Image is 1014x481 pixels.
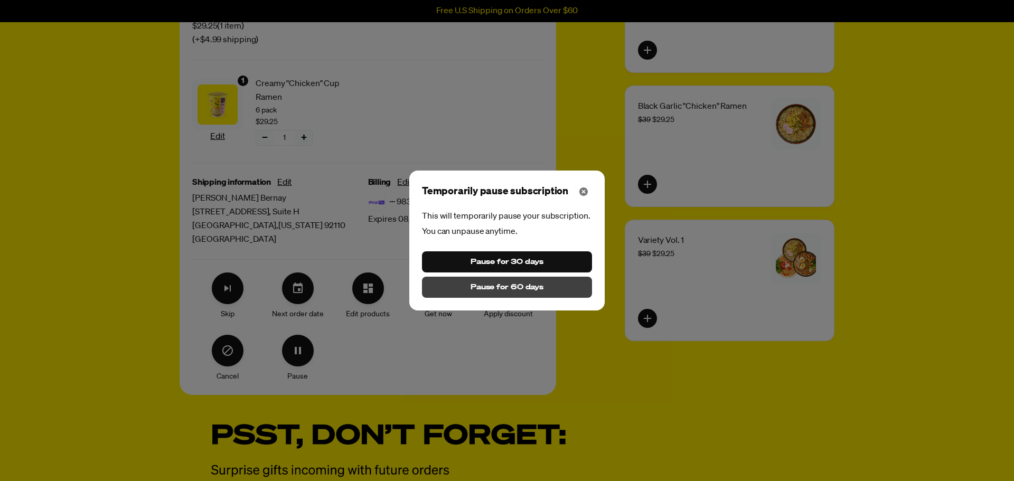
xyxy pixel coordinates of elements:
[422,277,592,298] button: Pause for 60 days
[422,251,592,272] button: Pause for 30 days
[471,281,543,293] span: Pause for 60 days
[471,256,543,268] span: Pause for 30 days
[422,184,568,199] span: Temporarily pause subscription
[422,212,590,236] span: This will temporarily pause your subscription. You can unpause anytime.
[575,183,592,200] button: Close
